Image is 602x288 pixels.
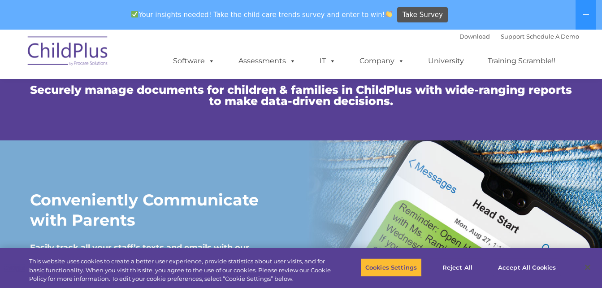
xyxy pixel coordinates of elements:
span: Take Survey [403,7,443,23]
a: Take Survey [397,7,448,23]
button: Reject All [429,258,485,277]
span: Your insights needed! Take the child care trends survey and enter to win! [128,6,396,23]
button: Accept All Cookies [493,258,561,277]
a: Training Scramble!! [479,52,564,70]
button: Cookies Settings [360,258,422,277]
img: ChildPlus by Procare Solutions [23,30,113,75]
img: 👏 [385,11,392,17]
a: IT [311,52,345,70]
img: ✅ [131,11,138,17]
span: Easily track all your staff’s texts and emails with our Communication Log. [30,243,249,265]
a: Download [459,33,490,40]
strong: Conveniently Communicate with Parents [30,190,259,230]
span: Securely manage documents for children & families in ChildPlus with wide-ranging reports to make ... [30,83,572,108]
div: This website uses cookies to create a better user experience, provide statistics about user visit... [29,257,331,284]
font: | [459,33,579,40]
a: Assessments [230,52,305,70]
a: Company [351,52,413,70]
a: Software [164,52,224,70]
a: Schedule A Demo [526,33,579,40]
a: Support [501,33,524,40]
a: University [419,52,473,70]
button: Close [578,257,598,277]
